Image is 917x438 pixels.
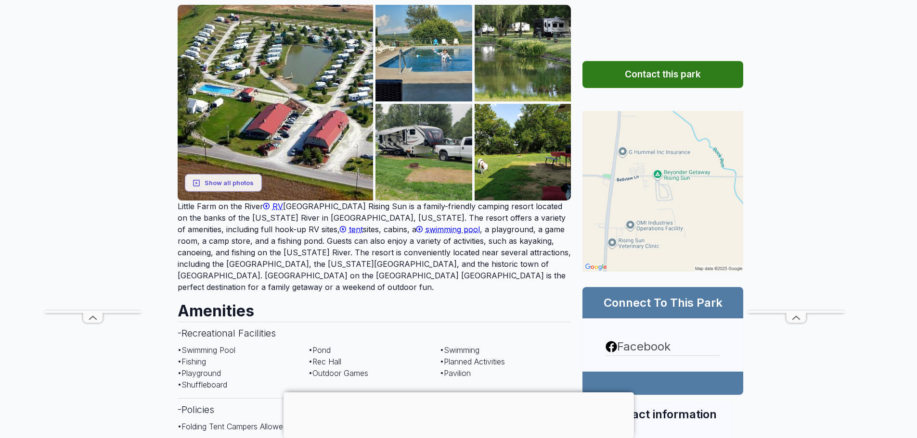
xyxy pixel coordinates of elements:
[440,368,471,378] span: • Pavilion
[178,398,571,421] h3: - Policies
[284,392,634,436] iframe: Advertisement
[272,201,283,211] span: RV
[178,345,235,355] span: • Swimming Pool
[748,22,844,311] iframe: Advertisement
[178,293,571,322] h2: Amenities
[45,22,141,311] iframe: Advertisement
[475,5,571,101] img: AAcXr8oYU55kq7jmdoR74WuCa5p2JsK7p0jFEVLUk7mgWdgLIdXb7-o8RdbmGJe9p8yx7hzt4tN1ubxe2MkGmwS_qObPz6UXA...
[309,357,341,366] span: • Rec Hall
[178,322,571,344] h3: - Recreational Facilities
[375,104,472,200] img: AAcXr8oBWuUU-brssn5jOfBBt8cdQxhm6QDQDOewYogUJMO3t0AebzrNiDRUjrcMzM2SYvTHNqWnWQHKuWcKong5IzJjZ5oz3...
[375,5,472,101] img: AAcXr8p8Yv9C9V6KCz5AxJQWf1o2ULpnoNZeDSGMxq1vkfp6HINSCUHxW-2EOl1Aejtr6hU0HfNjJWSgqi1JmV-xshXOKL5um...
[178,422,287,431] span: • Folding Tent Campers Allowed
[582,111,743,272] img: Map for Little Farm On the River RV Park Camping Resort
[440,357,505,366] span: • Planned Activities
[606,406,720,422] h2: Contact information
[340,225,363,234] a: tent
[440,345,479,355] span: • Swimming
[178,380,227,389] span: • Shuffleboard
[594,295,732,311] h2: Connect To This Park
[309,368,368,378] span: • Outdoor Games
[309,345,331,355] span: • Pond
[475,104,571,200] img: AAcXr8rg8Gk4-vyngeUTCblOFiFGfcdQoaRhEqnwsZBbGYYX6582WAMvRG_LVY_LRXrw_nzNVFpbsBRsRhMav2h9X93FR01H_...
[606,338,720,355] a: Facebook
[178,368,221,378] span: • Playground
[178,200,571,293] p: Little Farm on the River [GEOGRAPHIC_DATA] Rising Sun is a family-friendly camping resort located...
[178,357,206,366] span: • Fishing
[178,5,374,200] img: AAcXr8p999oigbFJwB0YAAVIKRNybw5cRJh4mc_pxrfKpq9dhOIk1GzZ6dzqK8b7TWRGwBWH-DiKsuphzTBo-JEwABgCDHz7b...
[263,201,283,211] a: RV
[185,174,262,192] button: Show all photos
[582,61,743,88] button: Contact this park
[426,225,480,234] span: swimming pool
[416,225,480,234] a: swimming pool
[349,225,363,234] span: tent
